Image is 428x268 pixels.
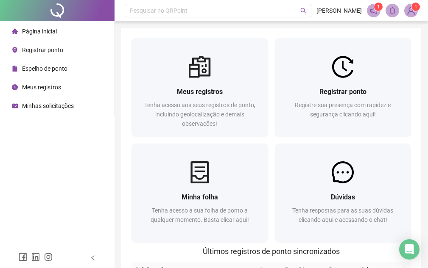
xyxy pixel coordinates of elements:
span: bell [389,7,396,14]
span: left [90,255,96,261]
span: Minhas solicitações [22,102,74,109]
span: facebook [19,253,27,261]
span: environment [12,47,18,53]
span: search [300,8,307,14]
a: Meus registrosTenha acesso aos seus registros de ponto, incluindo geolocalização e demais observa... [131,38,268,137]
span: Registre sua presença com rapidez e segurança clicando aqui! [295,102,391,118]
span: Página inicial [22,28,57,35]
span: Tenha acesso a sua folha de ponto a qualquer momento. Basta clicar aqui! [151,207,249,223]
sup: 1 [374,3,383,11]
span: [PERSON_NAME] [316,6,362,15]
span: Meus registros [22,84,61,91]
a: Minha folhaTenha acesso a sua folha de ponto a qualquer momento. Basta clicar aqui! [131,144,268,242]
span: home [12,28,18,34]
span: 1 [414,4,417,10]
span: linkedin [31,253,40,261]
span: Minha folha [182,193,218,201]
span: schedule [12,103,18,109]
a: Registrar pontoRegistre sua presença com rapidez e segurança clicando aqui! [275,38,411,137]
span: instagram [44,253,53,261]
span: Registrar ponto [22,47,63,53]
div: Open Intercom Messenger [399,239,420,260]
span: file [12,66,18,72]
span: notification [370,7,378,14]
img: 91368 [405,4,417,17]
a: DúvidasTenha respostas para as suas dúvidas clicando aqui e acessando o chat! [275,144,411,242]
sup: Atualize o seu contato no menu Meus Dados [411,3,420,11]
span: Tenha acesso aos seus registros de ponto, incluindo geolocalização e demais observações! [144,102,255,127]
span: clock-circle [12,84,18,90]
span: Tenha respostas para as suas dúvidas clicando aqui e acessando o chat! [292,207,393,223]
span: Dúvidas [331,193,355,201]
span: Espelho de ponto [22,65,67,72]
span: Meus registros [177,88,223,96]
span: 1 [377,4,380,10]
span: Últimos registros de ponto sincronizados [203,247,340,256]
span: Registrar ponto [319,88,366,96]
